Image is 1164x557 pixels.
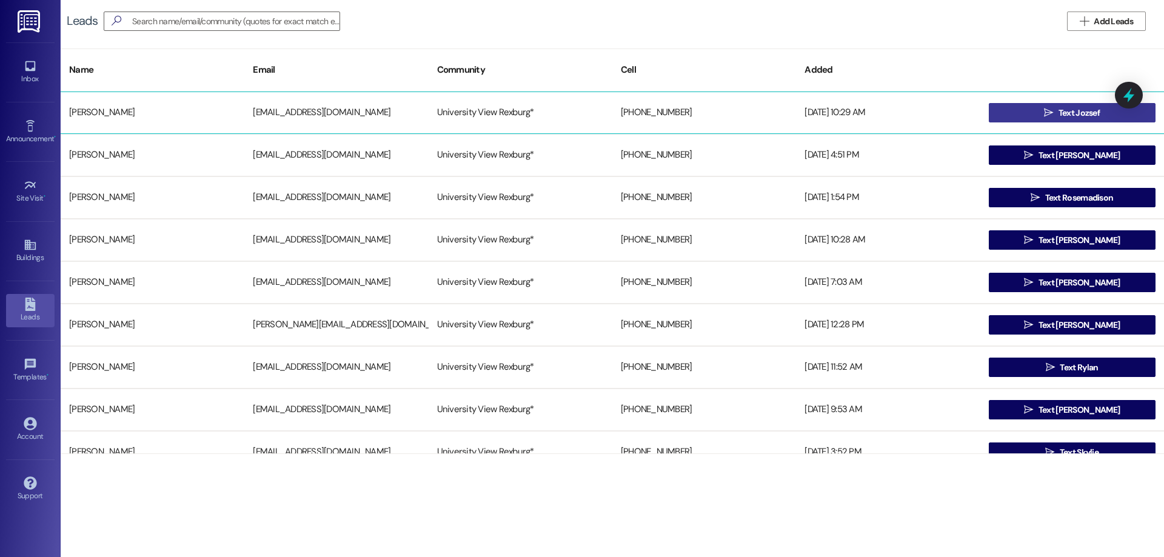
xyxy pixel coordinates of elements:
[61,270,244,295] div: [PERSON_NAME]
[612,270,796,295] div: [PHONE_NUMBER]
[429,228,612,252] div: University View Rexburg*
[6,175,55,208] a: Site Visit •
[61,440,244,464] div: [PERSON_NAME]
[6,473,55,505] a: Support
[612,101,796,125] div: [PHONE_NUMBER]
[61,398,244,422] div: [PERSON_NAME]
[612,185,796,210] div: [PHONE_NUMBER]
[61,143,244,167] div: [PERSON_NAME]
[6,413,55,446] a: Account
[67,15,98,27] div: Leads
[796,313,980,337] div: [DATE] 12:28 PM
[612,228,796,252] div: [PHONE_NUMBER]
[1060,446,1099,459] span: Text Skylie
[1024,320,1033,330] i: 
[244,185,428,210] div: [EMAIL_ADDRESS][DOMAIN_NAME]
[989,145,1156,165] button: Text [PERSON_NAME]
[796,228,980,252] div: [DATE] 10:28 AM
[244,270,428,295] div: [EMAIL_ADDRESS][DOMAIN_NAME]
[429,185,612,210] div: University View Rexburg*
[1067,12,1146,31] button: Add Leads
[1045,192,1114,204] span: Text Rosemadison
[1080,16,1089,26] i: 
[989,103,1156,122] button: Text Jozsef
[107,15,126,27] i: 
[1094,15,1133,28] span: Add Leads
[796,270,980,295] div: [DATE] 7:03 AM
[244,355,428,379] div: [EMAIL_ADDRESS][DOMAIN_NAME]
[244,398,428,422] div: [EMAIL_ADDRESS][DOMAIN_NAME]
[429,270,612,295] div: University View Rexburg*
[429,355,612,379] div: University View Rexburg*
[244,228,428,252] div: [EMAIL_ADDRESS][DOMAIN_NAME]
[429,313,612,337] div: University View Rexburg*
[1039,149,1120,162] span: Text [PERSON_NAME]
[6,56,55,88] a: Inbox
[989,315,1156,335] button: Text [PERSON_NAME]
[612,355,796,379] div: [PHONE_NUMBER]
[429,398,612,422] div: University View Rexburg*
[989,230,1156,250] button: Text [PERSON_NAME]
[6,235,55,267] a: Buildings
[6,354,55,387] a: Templates •
[989,188,1156,207] button: Text Rosemadison
[244,313,428,337] div: [PERSON_NAME][EMAIL_ADDRESS][DOMAIN_NAME]
[796,185,980,210] div: [DATE] 1:54 PM
[244,440,428,464] div: [EMAIL_ADDRESS][DOMAIN_NAME]
[796,440,980,464] div: [DATE] 3:52 PM
[989,442,1156,462] button: Text Skylie
[429,143,612,167] div: University View Rexburg*
[1024,235,1033,245] i: 
[1024,278,1033,287] i: 
[989,273,1156,292] button: Text [PERSON_NAME]
[989,358,1156,377] button: Text Rylan
[61,313,244,337] div: [PERSON_NAME]
[429,440,612,464] div: University View Rexburg*
[612,398,796,422] div: [PHONE_NUMBER]
[1031,193,1040,202] i: 
[796,398,980,422] div: [DATE] 9:53 AM
[1044,108,1053,118] i: 
[1039,276,1120,289] span: Text [PERSON_NAME]
[612,143,796,167] div: [PHONE_NUMBER]
[47,371,48,379] span: •
[1039,234,1120,247] span: Text [PERSON_NAME]
[989,400,1156,419] button: Text [PERSON_NAME]
[61,228,244,252] div: [PERSON_NAME]
[132,13,339,30] input: Search name/email/community (quotes for exact match e.g. "John Smith")
[61,355,244,379] div: [PERSON_NAME]
[1059,107,1100,119] span: Text Jozsef
[1024,150,1033,160] i: 
[61,185,244,210] div: [PERSON_NAME]
[61,101,244,125] div: [PERSON_NAME]
[796,355,980,379] div: [DATE] 11:52 AM
[1039,404,1120,416] span: Text [PERSON_NAME]
[244,55,428,85] div: Email
[429,101,612,125] div: University View Rexburg*
[429,55,612,85] div: Community
[18,10,42,33] img: ResiDesk Logo
[244,101,428,125] div: [EMAIL_ADDRESS][DOMAIN_NAME]
[1039,319,1120,332] span: Text [PERSON_NAME]
[61,55,244,85] div: Name
[796,101,980,125] div: [DATE] 10:29 AM
[1060,361,1098,374] span: Text Rylan
[1046,362,1055,372] i: 
[1024,405,1033,415] i: 
[612,313,796,337] div: [PHONE_NUMBER]
[54,133,56,141] span: •
[796,143,980,167] div: [DATE] 4:51 PM
[612,440,796,464] div: [PHONE_NUMBER]
[6,294,55,327] a: Leads
[612,55,796,85] div: Cell
[44,192,45,201] span: •
[244,143,428,167] div: [EMAIL_ADDRESS][DOMAIN_NAME]
[796,55,980,85] div: Added
[1045,447,1054,457] i: 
